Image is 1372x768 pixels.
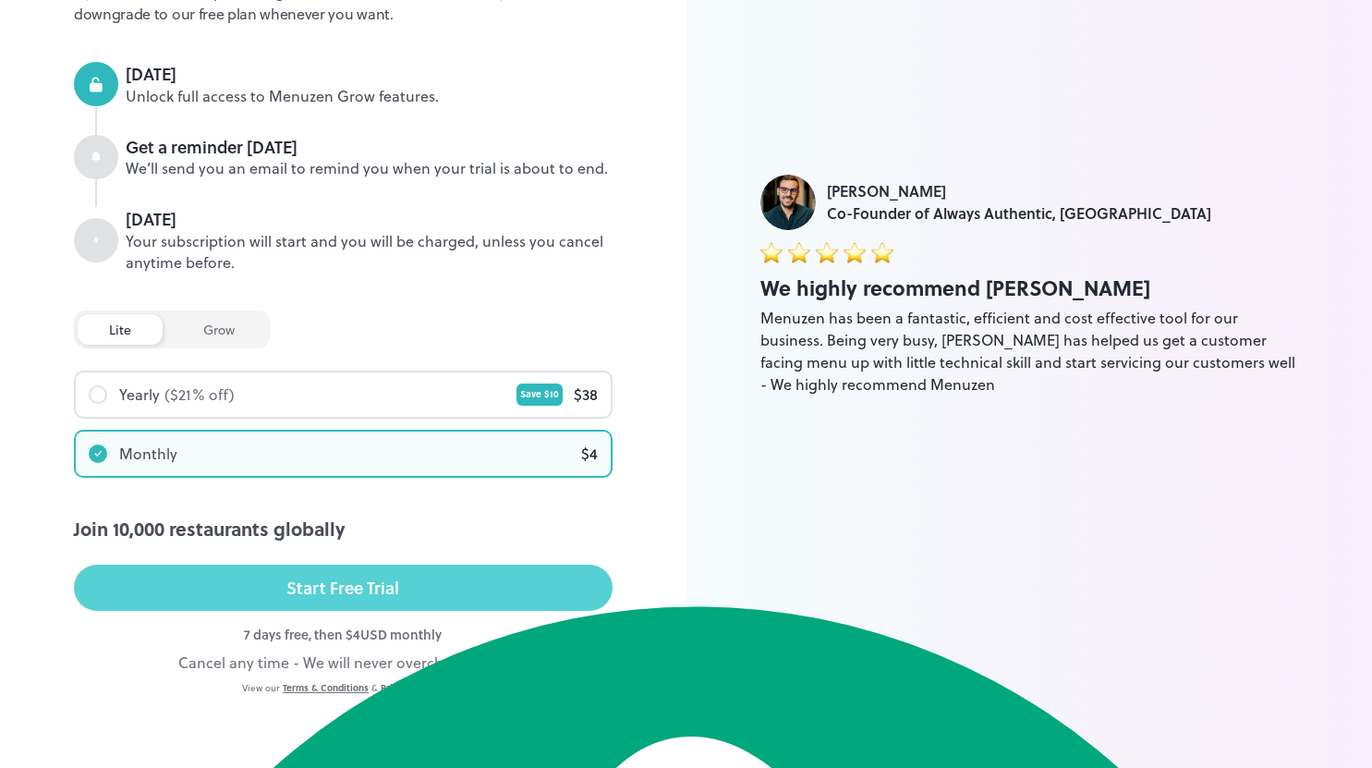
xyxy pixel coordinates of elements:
div: Cancel any time - We will never overcharge you. [74,652,613,674]
a: Privacy Policy. [381,681,443,694]
div: We highly recommend [PERSON_NAME] [760,273,1299,303]
div: View our & [74,681,613,695]
div: Join 10,000 restaurants globally [74,515,613,542]
div: $ 38 [574,384,598,406]
div: Monthly [119,443,177,465]
div: Yearly [119,384,160,406]
img: star [760,241,783,263]
div: Start Free Trial [286,574,399,602]
div: Menuzen has been a fantastic, efficient and cost effective tool for our business. Being very busy... [760,307,1299,396]
div: Save $ 10 [516,384,563,406]
a: Terms & Conditions [283,681,369,694]
div: [PERSON_NAME] [827,180,1211,202]
img: star [816,241,838,263]
img: star [871,241,893,263]
div: grow [172,314,266,345]
img: Jade Hajj [760,175,816,230]
div: We’ll send you an email to remind you when your trial is about to end. [126,158,613,179]
div: Get a reminder [DATE] [126,135,613,159]
div: [DATE] [126,62,613,86]
img: star [788,241,810,263]
div: lite [78,314,163,345]
div: Unlock full access to Menuzen Grow features. [126,86,613,107]
div: Your subscription will start and you will be charged, unless you cancel anytime before. [126,231,613,274]
div: 7 days free, then $ 4 USD monthly [74,625,613,644]
img: star [844,241,866,263]
div: ($ 21 % off) [164,384,235,406]
button: Start Free Trial [74,565,613,611]
div: $ 4 [581,443,598,465]
div: [DATE] [126,207,613,231]
div: Co-Founder of Always Authentic, [GEOGRAPHIC_DATA] [827,202,1211,225]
